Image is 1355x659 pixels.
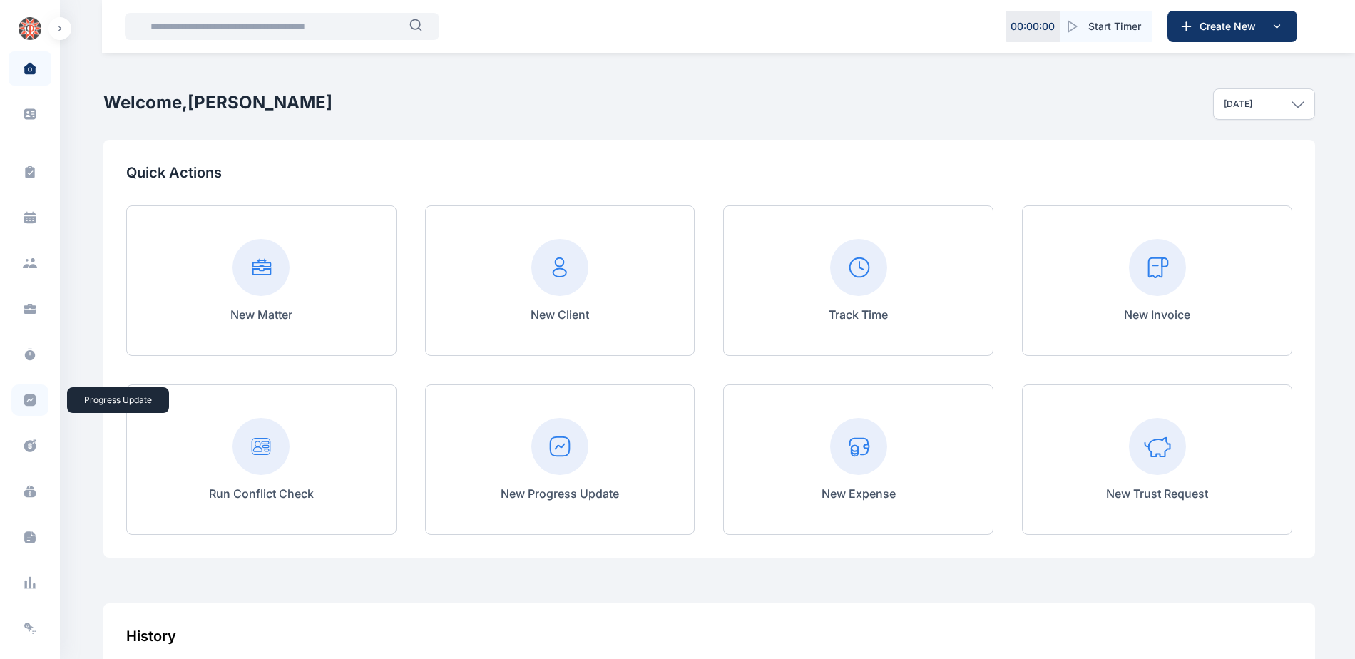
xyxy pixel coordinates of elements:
p: 00 : 00 : 00 [1011,19,1055,34]
p: Track Time [829,306,888,323]
span: Create New [1194,19,1268,34]
h2: Welcome, [PERSON_NAME] [103,91,332,114]
button: Create New [1167,11,1297,42]
button: Start Timer [1060,11,1152,42]
p: New Progress Update [501,485,619,502]
p: New Invoice [1124,306,1190,323]
p: Quick Actions [126,163,1292,183]
p: Run Conflict Check [209,485,314,502]
p: New Trust Request [1106,485,1208,502]
div: History [126,626,1292,646]
p: New Client [531,306,589,323]
span: Start Timer [1088,19,1141,34]
p: New Expense [822,485,896,502]
p: [DATE] [1224,98,1252,110]
p: New Matter [230,306,292,323]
